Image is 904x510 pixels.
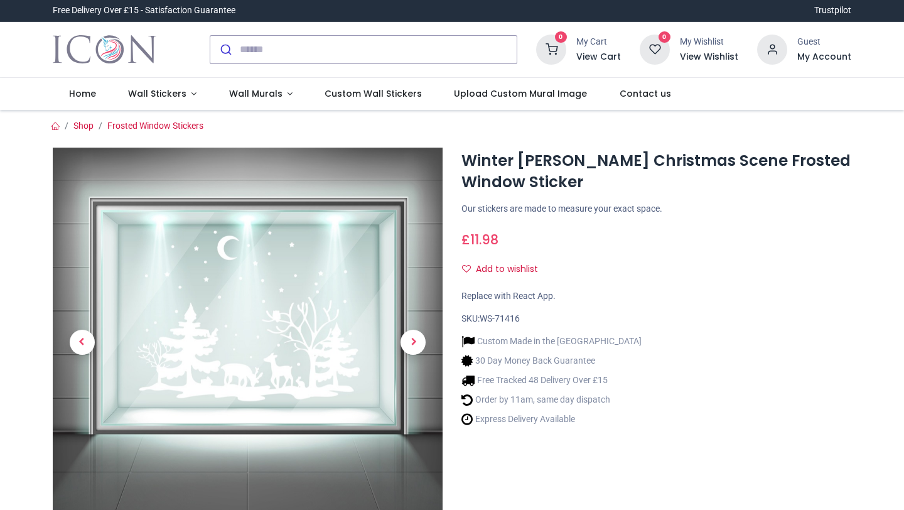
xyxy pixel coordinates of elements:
sup: 0 [659,31,670,43]
img: Icon Wall Stickers [53,32,156,67]
div: Replace with React App. [461,290,851,303]
a: My Account [797,51,851,63]
a: View Cart [576,51,621,63]
div: Free Delivery Over £15 - Satisfaction Guarantee [53,4,235,17]
span: Previous [70,330,95,355]
a: Trustpilot [814,4,851,17]
div: My Wishlist [680,36,738,48]
a: Previous [53,206,111,479]
a: Wall Murals [213,78,309,111]
span: £ [461,231,498,249]
h1: Winter [PERSON_NAME] Christmas Scene Frosted Window Sticker [461,150,851,193]
li: Express Delivery Available [461,413,642,426]
li: 30 Day Money Back Guarantee [461,354,642,367]
span: Custom Wall Stickers [325,87,422,100]
span: 11.98 [470,231,498,249]
a: Wall Stickers [112,78,213,111]
span: Upload Custom Mural Image [454,87,587,100]
span: Contact us [620,87,671,100]
i: Add to wishlist [462,264,471,273]
span: WS-71416 [480,313,520,323]
a: 0 [640,43,670,53]
li: Custom Made in the [GEOGRAPHIC_DATA] [461,335,642,348]
span: Wall Stickers [128,87,186,100]
li: Order by 11am, same day dispatch [461,393,642,406]
div: Guest [797,36,851,48]
span: Next [401,330,426,355]
a: Next [384,206,443,479]
a: View Wishlist [680,51,738,63]
li: Free Tracked 48 Delivery Over £15 [461,374,642,387]
span: Wall Murals [229,87,282,100]
a: 0 [536,43,566,53]
sup: 0 [555,31,567,43]
button: Add to wishlistAdd to wishlist [461,259,549,280]
div: SKU: [461,313,851,325]
span: Home [69,87,96,100]
div: My Cart [576,36,621,48]
a: Shop [73,121,94,131]
a: Frosted Window Stickers [107,121,203,131]
a: Logo of Icon Wall Stickers [53,32,156,67]
button: Submit [210,36,240,63]
p: Our stickers are made to measure your exact space. [461,203,851,215]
